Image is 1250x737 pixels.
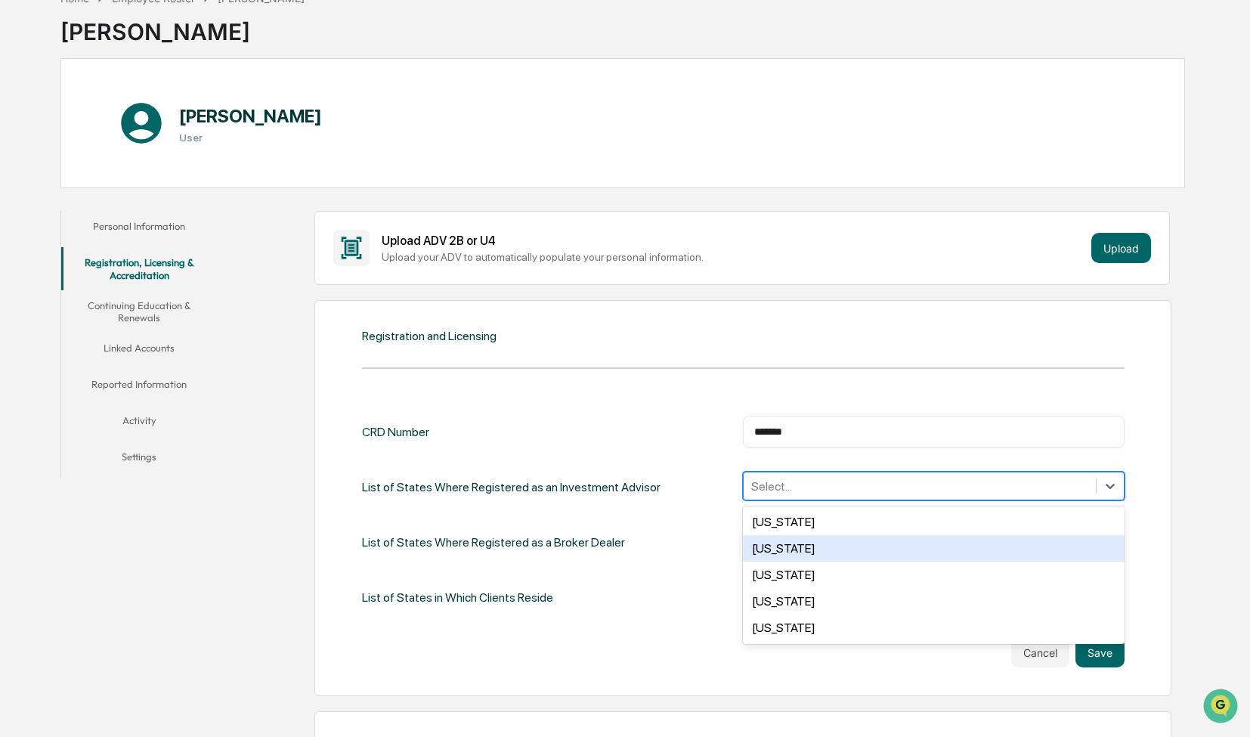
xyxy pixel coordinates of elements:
div: secondary tabs example [61,211,218,478]
button: Start new chat [257,119,275,138]
button: Linked Accounts [61,333,218,369]
div: List of States Where Registered as an Investment Advisor [362,472,661,503]
button: Save [1075,637,1125,667]
div: List of States in Which Clients Reside [362,582,553,613]
div: Registration and Licensing [362,329,497,343]
button: Upload [1091,233,1151,263]
a: Powered byPylon [107,255,183,267]
span: Preclearance [30,190,97,205]
button: Personal Information [61,211,218,247]
h1: [PERSON_NAME] [179,105,322,127]
span: Attestations [125,190,187,205]
div: Start new chat [51,115,248,130]
div: [US_STATE] [743,562,1124,588]
iframe: Open customer support [1202,687,1242,728]
div: [PERSON_NAME] [60,6,305,45]
p: How can we help? [15,31,275,55]
div: 🗄️ [110,191,122,203]
img: 1746055101610-c473b297-6a78-478c-a979-82029cc54cd1 [15,115,42,142]
span: Pylon [150,255,183,267]
div: Upload your ADV to automatically populate your personal information. [382,251,1085,263]
div: List of States Where Registered as a Broker Dealer [362,527,625,558]
div: [US_STATE] [743,588,1124,615]
span: Data Lookup [30,218,95,234]
button: Reported Information [61,369,218,405]
a: 🗄️Attestations [104,184,193,211]
button: Cancel [1011,637,1069,667]
a: 🔎Data Lookup [9,212,101,240]
h3: User [179,132,322,144]
a: 🖐️Preclearance [9,184,104,211]
div: [US_STATE] [743,615,1124,641]
div: We're available if you need us! [51,130,191,142]
button: Continuing Education & Renewals [61,290,218,333]
div: Upload ADV 2B or U4 [382,234,1085,248]
div: [US_STATE] [743,509,1124,535]
div: 🔎 [15,220,27,232]
button: Registration, Licensing & Accreditation [61,247,218,290]
div: 🖐️ [15,191,27,203]
div: CRD Number [362,416,429,447]
div: [US_STATE] [743,535,1124,562]
button: Activity [61,405,218,441]
button: Settings [61,441,218,478]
